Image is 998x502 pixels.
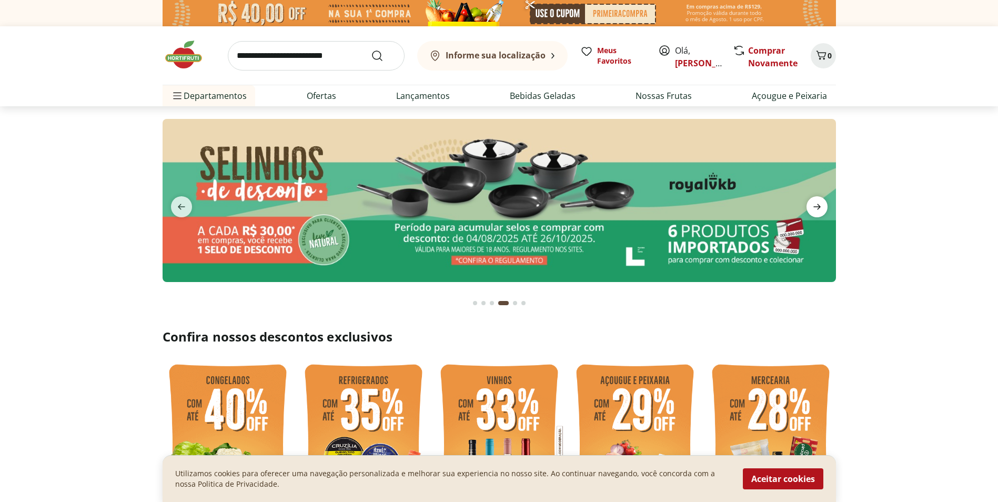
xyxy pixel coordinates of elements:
[636,89,692,102] a: Nossas Frutas
[471,290,479,316] button: Go to page 1 from fs-carousel
[163,196,200,217] button: previous
[488,290,496,316] button: Go to page 3 from fs-carousel
[171,83,184,108] button: Menu
[510,89,576,102] a: Bebidas Geladas
[163,39,215,71] img: Hortifruti
[743,468,823,489] button: Aceitar cookies
[580,45,646,66] a: Meus Favoritos
[597,45,646,66] span: Meus Favoritos
[828,51,832,61] span: 0
[675,44,722,69] span: Olá,
[228,41,405,71] input: search
[163,328,836,345] h2: Confira nossos descontos exclusivos
[479,290,488,316] button: Go to page 2 from fs-carousel
[748,45,798,69] a: Comprar Novamente
[519,290,528,316] button: Go to page 6 from fs-carousel
[175,468,730,489] p: Utilizamos cookies para oferecer uma navegação personalizada e melhorar sua experiencia no nosso ...
[752,89,827,102] a: Açougue e Peixaria
[798,196,836,217] button: next
[511,290,519,316] button: Go to page 5 from fs-carousel
[675,57,743,69] a: [PERSON_NAME]
[163,119,836,282] img: selinhos
[396,89,450,102] a: Lançamentos
[171,83,247,108] span: Departamentos
[307,89,336,102] a: Ofertas
[417,41,568,71] button: Informe sua localização
[446,49,546,61] b: Informe sua localização
[496,290,511,316] button: Current page from fs-carousel
[811,43,836,68] button: Carrinho
[371,49,396,62] button: Submit Search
